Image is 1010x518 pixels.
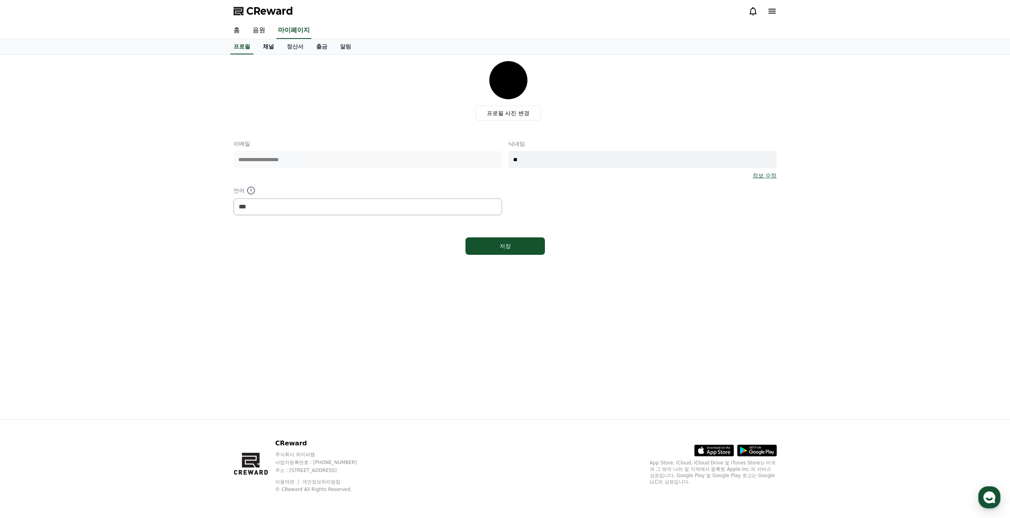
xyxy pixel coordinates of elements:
a: 정보 수정 [753,171,776,179]
span: 홈 [25,264,30,270]
label: 프로필 사진 변경 [475,106,541,121]
p: © CReward All Rights Reserved. [275,486,372,493]
a: 출금 [310,39,334,54]
a: 프로필 [230,39,253,54]
img: profile_image [489,61,527,99]
span: 대화 [73,264,82,270]
a: 마이페이지 [276,22,311,39]
p: App Store, iCloud, iCloud Drive 및 iTunes Store는 미국과 그 밖의 나라 및 지역에서 등록된 Apple Inc.의 서비스 상표입니다. Goo... [650,460,777,485]
p: 주소 : [STREET_ADDRESS] [275,467,372,474]
a: 정산서 [280,39,310,54]
a: 홈 [2,252,52,272]
p: 사업자등록번호 : [PHONE_NUMBER] [275,459,372,466]
a: 알림 [334,39,357,54]
p: 주식회사 와이피랩 [275,451,372,458]
a: 개인정보처리방침 [302,479,340,485]
p: 언어 [234,186,502,195]
a: 채널 [257,39,280,54]
a: 홈 [227,22,246,39]
span: CReward [246,5,293,17]
a: 설정 [102,252,153,272]
a: 대화 [52,252,102,272]
a: 음원 [246,22,272,39]
p: CReward [275,439,372,448]
button: 저장 [465,237,545,255]
a: CReward [234,5,293,17]
p: 이메일 [234,140,502,148]
p: 닉네임 [508,140,777,148]
span: 설정 [123,264,132,270]
div: 저장 [481,242,529,250]
a: 이용약관 [275,479,300,485]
